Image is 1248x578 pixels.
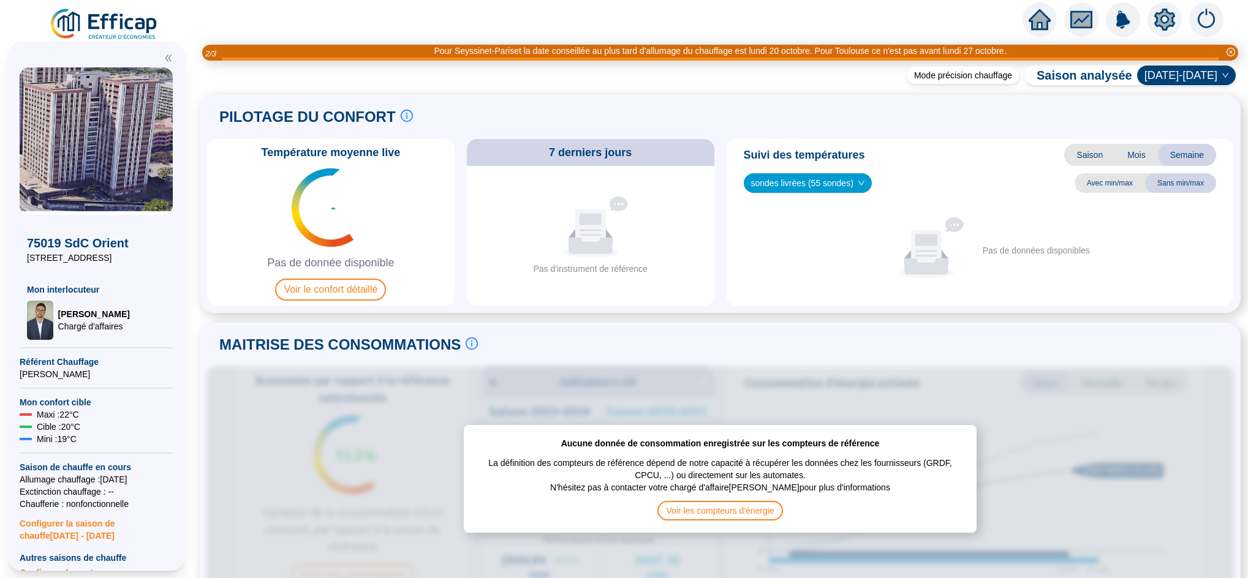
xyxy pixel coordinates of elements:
[466,337,478,350] span: info-circle
[1070,9,1092,31] span: fund
[205,49,216,58] i: 2 / 3
[1029,9,1051,31] span: home
[219,107,396,127] span: PILOTAGE DU CONFORT
[20,510,173,542] span: Configurer la saison de chauffe [DATE] - [DATE]
[275,279,386,301] span: Voir le confort détaillé
[49,7,160,42] img: efficap energie logo
[20,486,173,498] span: Exctinction chauffage : --
[164,54,173,62] span: double-left
[37,421,80,433] span: Cible : 20 °C
[1222,72,1229,79] span: down
[983,244,1090,257] div: Pas de données disponibles
[1158,144,1216,166] span: Semaine
[1064,144,1115,166] span: Saison
[561,437,880,449] span: Aucune donnée de consommation enregistrée sur les compteurs de référence
[907,67,1019,84] div: Mode précision chauffage
[1189,2,1223,37] img: alerts
[27,283,165,296] span: Mon interlocuteur
[20,396,173,408] span: Mon confort cible
[27,235,165,252] span: 75019 SdC Orient
[219,335,461,355] span: MAITRISE DES CONSOMMATIONS
[533,263,647,276] div: Pas d'instrument de référence
[1154,9,1176,31] span: setting
[549,144,632,161] span: 7 derniers jours
[434,45,1006,58] div: Pour Seyssinet-Pariset la date conseillée au plus tard d'allumage du chauffage est lundi 20 octob...
[858,179,865,187] span: down
[254,144,408,161] span: Température moyenne live
[58,320,130,332] span: Chargé d'affaires
[20,461,173,473] span: Saison de chauffe en cours
[401,110,413,122] span: info-circle
[27,252,165,264] span: [STREET_ADDRESS]
[550,481,890,501] span: N'hésitez pas à contacter votre chargé d'affaire [PERSON_NAME] pour plus d'informations
[331,198,336,217] span: -
[751,174,864,192] span: sondes livrèes (55 sondes)
[1115,144,1158,166] span: Mois
[476,449,965,481] span: La définition des compteurs de référence dépend de notre capacité à récupérer les données chez le...
[744,146,865,163] span: Suivi des températures
[20,552,173,564] span: Autres saisons de chauffe
[20,368,173,380] span: [PERSON_NAME]
[255,254,406,271] span: Pas de donnée disponible
[1145,173,1216,193] span: Sans min/max
[1144,66,1228,84] span: 2024-2025
[657,501,782,520] span: Voir les compteurs d'énergie
[58,308,130,320] span: [PERSON_NAME]
[27,301,53,340] img: Chargé d'affaires
[20,473,173,486] span: Allumage chauffage : [DATE]
[292,168,354,247] img: indicateur températures
[20,498,173,510] span: Chaufferie : non fonctionnelle
[1227,48,1235,56] span: close-circle
[1024,67,1132,84] span: Saison analysée
[1075,173,1145,193] span: Avec min/max
[37,408,79,421] span: Maxi : 22 °C
[20,356,173,368] span: Référent Chauffage
[1106,2,1140,37] img: alerts
[37,433,77,445] span: Mini : 19 °C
